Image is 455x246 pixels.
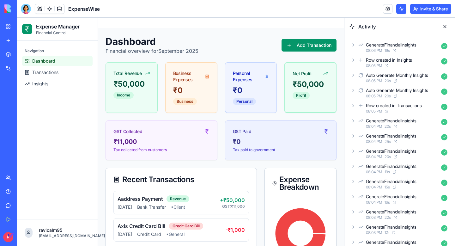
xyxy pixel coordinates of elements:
[264,21,319,34] button: Add Transaction
[366,102,422,109] div: Row created in Transactions
[120,213,144,220] span: Credit Card
[385,154,391,159] span: 20 s
[366,87,428,94] div: Auto Generate Monthly Insights
[366,239,416,245] div: GenerateFinancialInsights
[88,29,181,37] p: Financial overview for September 2025
[203,186,228,191] div: GST: ₹11,000
[216,111,234,117] div: GST Paid
[216,80,239,87] div: Personal
[120,186,149,193] span: Bank Transfer
[88,18,181,29] h1: Dashboard
[366,148,416,154] div: GenerateFinancialInsights
[366,57,412,63] div: Row created in Insights
[100,177,146,185] h4: Aaddress Payment
[366,124,382,129] span: 08:04 PM
[366,139,382,144] span: 08:04 PM
[366,133,416,139] div: GenerateFinancialInsights
[22,216,73,221] p: [EMAIL_ADDRESS][DOMAIN_NAME]
[255,158,312,173] div: Expense Breakdown
[100,213,115,220] span: [DATE]
[366,215,382,220] span: 08:03 PM
[366,154,382,159] span: 08:04 PM
[149,178,172,185] div: Revenue
[276,74,293,81] div: Profit
[366,72,428,78] div: Auto Generate Monthly Insights
[366,42,416,48] div: GenerateFinancialInsights
[366,230,382,235] span: 08:03 PM
[96,52,124,59] div: Total Revenue
[203,179,228,186] div: + ₹50,000
[100,186,115,193] span: [DATE]
[216,52,248,65] div: Personal Expenses
[156,52,188,65] div: Business Expenses
[216,120,312,128] div: ₹0
[366,118,416,124] div: GenerateFinancialInsights
[366,224,416,230] div: GenerateFinancialInsights
[366,200,382,205] span: 08:04 PM
[100,205,148,212] h4: Axis Credit Card Bill
[385,48,390,53] span: 19 s
[385,169,390,175] span: 19 s
[96,130,192,135] p: Tax collected from customers
[385,230,389,235] span: 17 s
[366,169,382,175] span: 08:04 PM
[68,5,100,13] span: ExpenseWise
[410,4,451,14] button: Invite & Share
[366,94,382,99] span: 08:05 PM
[385,94,391,99] span: 20 s
[149,213,167,220] span: • General
[156,68,192,78] div: ₹0
[385,78,391,83] span: 20 s
[366,63,382,68] span: 08:05 PM
[366,163,416,169] div: GenerateFinancialInsights
[276,62,311,72] div: ₹50,000
[366,194,416,200] div: GenerateFinancialInsights
[216,68,252,78] div: ₹0
[385,124,391,129] span: 20 s
[385,185,390,190] span: 15 s
[366,185,382,190] span: 08:04 PM
[366,178,416,185] div: GenerateFinancialInsights
[96,74,117,81] div: Income
[17,18,344,246] iframe: To enrich screen reader interactions, please activate Accessibility in Grammarly extension settings
[4,4,44,13] img: logo
[366,109,382,114] span: 08:05 PM
[366,78,382,83] span: 08:05 PM
[156,80,180,87] div: Business
[96,61,133,71] div: ₹50,000
[366,48,382,53] span: 08:06 PM
[152,205,186,212] div: Credit Card Bill
[209,208,228,216] div: - ₹1,000
[385,200,390,205] span: 16 s
[3,232,13,242] span: R
[96,120,192,128] div: ₹11,000
[154,186,168,193] span: • Client
[276,53,295,59] div: Net Profit
[385,139,391,144] span: 25 s
[366,209,416,215] div: GenerateFinancialInsights
[216,130,312,135] p: Tax paid to government
[385,215,391,220] span: 22 s
[22,209,73,216] p: ravicalm95
[96,111,125,117] div: GST Collected
[96,158,232,166] div: Recent Transactions
[358,23,436,30] span: Activity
